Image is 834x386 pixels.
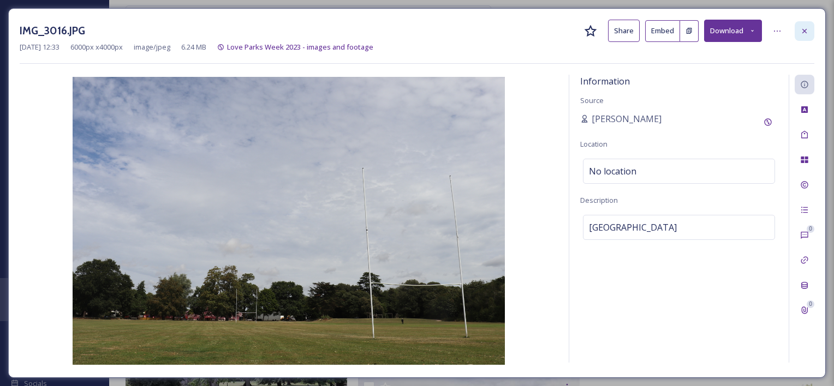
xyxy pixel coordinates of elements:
span: 6.24 MB [181,42,206,52]
span: Love Parks Week 2023 - images and footage [227,42,373,52]
span: Information [580,75,630,87]
button: Download [704,20,762,42]
span: Location [580,139,607,149]
button: Share [608,20,640,42]
h3: IMG_3016.JPG [20,23,85,39]
span: [GEOGRAPHIC_DATA] [589,221,677,234]
span: No location [589,165,636,178]
span: Source [580,95,604,105]
img: IMG_3016.JPG [20,77,558,365]
button: Embed [645,20,680,42]
div: 0 [807,225,814,233]
span: 6000 px x 4000 px [70,42,123,52]
span: Description [580,195,618,205]
span: image/jpeg [134,42,170,52]
span: [DATE] 12:33 [20,42,59,52]
div: 0 [807,300,814,308]
span: [PERSON_NAME] [592,112,662,125]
